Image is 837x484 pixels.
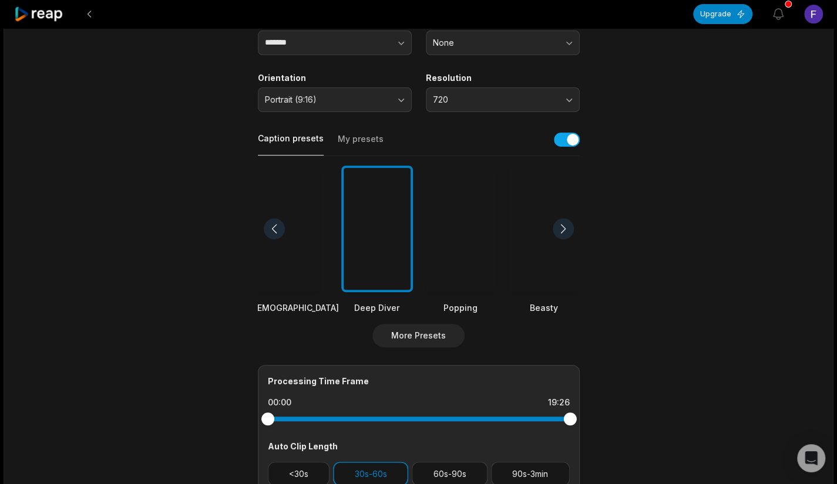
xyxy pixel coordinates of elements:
button: Upgrade [693,4,752,24]
button: 720 [426,87,580,112]
button: Portrait (9:16) [258,87,412,112]
div: Beasty [508,302,580,314]
label: Resolution [426,73,580,83]
span: 720 [433,94,556,105]
div: 00:00 [268,397,291,408]
label: Orientation [258,73,412,83]
div: Popping [425,302,496,314]
button: My presets [338,133,384,155]
button: None [426,31,580,55]
div: Open Intercom Messenger [797,444,825,472]
div: 19:26 [548,397,570,408]
div: Processing Time Frame [268,375,570,387]
button: Caption presets [258,133,324,155]
div: Deep Diver [341,302,413,314]
div: Auto Clip Length [268,440,570,452]
button: More Presets [372,324,465,347]
span: None [433,38,556,48]
span: Portrait (9:16) [265,94,388,105]
div: [DEMOGRAPHIC_DATA] [248,302,339,314]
